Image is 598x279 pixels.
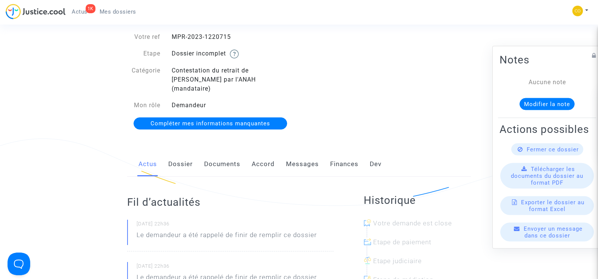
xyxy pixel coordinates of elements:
iframe: Help Scout Beacon - Open [8,253,30,275]
h2: Historique [364,194,471,207]
a: Documents [204,152,240,177]
a: Finances [330,152,358,177]
button: Modifier la note [520,98,575,110]
a: Messages [286,152,319,177]
span: Mes dossiers [100,8,136,15]
div: Aucune note [511,77,583,86]
img: 84a266a8493598cb3cce1313e02c3431 [572,6,583,16]
img: jc-logo.svg [6,4,66,19]
div: Dossier incomplet [166,49,299,59]
h2: Fil d’actualités [127,196,334,209]
div: Etape [121,49,166,59]
a: Dossier [168,152,193,177]
span: Fermer ce dossier [527,146,579,153]
div: Contestation du retrait de [PERSON_NAME] par l'ANAH (mandataire) [166,66,299,93]
h2: Actions possibles [500,122,595,136]
span: Votre demande est close [373,219,452,227]
img: help.svg [230,49,239,59]
a: Mes dossiers [94,6,142,17]
a: Dev [370,152,381,177]
div: Votre ref [121,32,166,42]
small: [DATE] 22h36 [137,220,334,230]
h2: Notes [500,53,595,66]
a: 1KActus [66,6,94,17]
span: Télécharger les documents du dossier au format PDF [511,165,583,186]
span: Actus [72,8,88,15]
p: Le demandeur a été rappelé de finir de remplir ce dossier [137,230,317,244]
small: [DATE] 22h36 [137,263,334,273]
span: Exporter le dossier au format Excel [521,199,584,212]
div: Catégorie [121,66,166,93]
div: 1K [86,4,95,13]
a: Accord [252,152,275,177]
span: Envoyer un message dans ce dossier [524,225,583,239]
a: Actus [138,152,157,177]
div: Demandeur [166,101,299,110]
span: Compléter mes informations manquantes [151,120,270,127]
div: MPR-2023-1220715 [166,32,299,42]
div: Mon rôle [121,101,166,110]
